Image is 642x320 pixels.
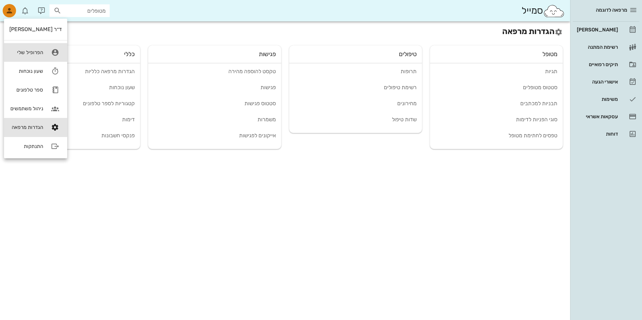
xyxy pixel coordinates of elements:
div: הפרופיל שלי [9,49,43,55]
div: מטופל [430,51,563,63]
div: עסקאות אשראי [575,114,618,119]
div: סטטוס מטופלים [435,84,557,91]
div: שעון נוכחות [9,68,43,74]
div: משימות [575,97,618,102]
img: SmileCloud logo [543,4,565,18]
div: שעון נוכחות [13,84,135,91]
div: תיקים רפואיים [575,62,618,67]
div: [PERSON_NAME] [575,27,618,32]
span: מרפאה לדוגמה [596,7,627,13]
div: הגדרות מרפאה [9,124,43,130]
div: התנתקות [9,143,43,149]
div: תגיות [435,68,557,74]
div: טפסים לחתימת מטופל [435,132,557,139]
div: ד״ר [PERSON_NAME] [9,26,62,32]
div: טיפולים [289,51,422,63]
a: תיקים רפואיים [573,56,639,72]
div: אישורי הגעה [575,79,618,85]
div: שדות טיפול [295,116,417,123]
div: רשימת המתנה [575,44,618,50]
div: כללי [7,51,140,63]
div: ניהול משתמשים [9,106,43,112]
h2: הגדרות מרפאה [7,25,563,37]
div: קטגוריות לספר טלפונים [13,100,135,107]
a: משימות [573,91,639,107]
div: פגישות [148,51,281,63]
span: תג [20,5,24,9]
a: אישורי הגעה [573,74,639,90]
div: תרופות [295,68,417,74]
div: משמרות [153,116,276,123]
div: רשימת טיפולים [295,84,417,91]
div: הגדרות מרפאה כלליות [13,68,135,74]
a: רשימת המתנה [573,39,639,55]
div: טקסט להוספה מהירה [153,68,276,74]
div: ספר טלפונים [9,87,43,93]
div: תבניות למכתבים [435,100,557,107]
a: עסקאות אשראי [573,109,639,125]
div: אייקונים לפגישות [153,132,276,139]
div: דימות [13,116,135,123]
div: סטטוס פגישות [153,100,276,107]
div: פגישות [153,84,276,91]
a: [PERSON_NAME] [573,22,639,38]
a: דוחות [573,126,639,142]
div: פנקסי חשבונות [13,132,135,139]
div: דוחות [575,131,618,137]
div: מחירונים [295,100,417,107]
div: סוגי הפניות לדימות [435,116,557,123]
div: סמייל [522,4,565,18]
